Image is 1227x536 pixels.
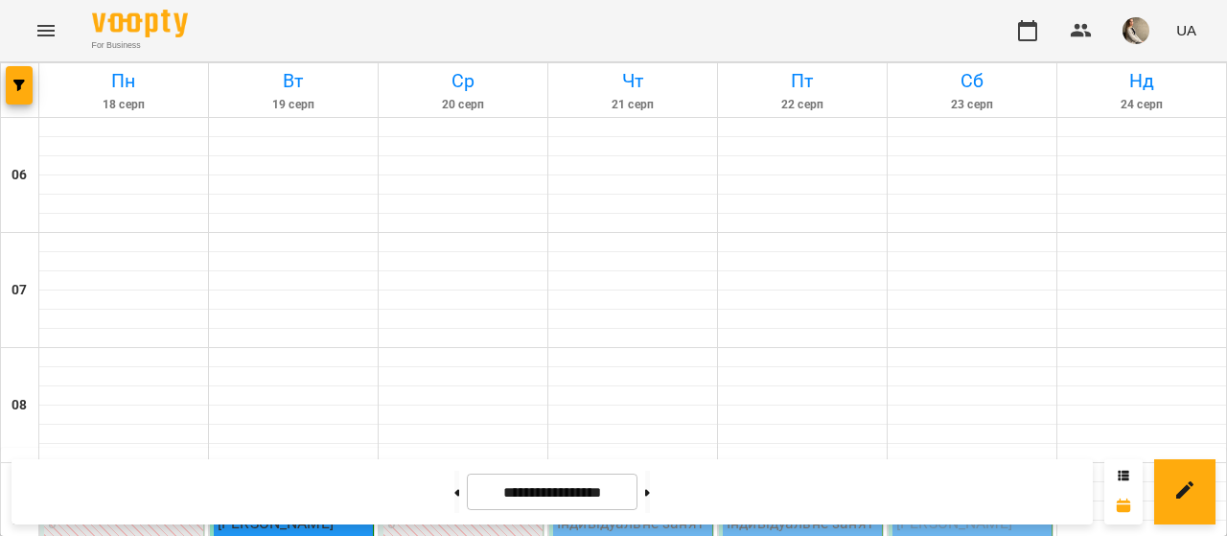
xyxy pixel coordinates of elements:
h6: 18 серп [42,96,205,114]
h6: 21 серп [551,96,714,114]
h6: Сб [891,66,1053,96]
h6: 23 серп [891,96,1053,114]
h6: 20 серп [382,96,544,114]
h6: 06 [12,165,27,186]
span: UA [1176,20,1196,40]
h6: 08 [12,395,27,416]
h6: 07 [12,280,27,301]
h6: Пт [721,66,884,96]
img: Voopty Logo [92,10,188,37]
h6: Ср [382,66,544,96]
h6: Нд [1060,66,1223,96]
h6: Чт [551,66,714,96]
h6: 22 серп [721,96,884,114]
h6: 24 серп [1060,96,1223,114]
h6: Пн [42,66,205,96]
h6: 19 серп [212,96,375,114]
span: For Business [92,39,188,52]
button: UA [1169,12,1204,48]
button: Menu [23,8,69,54]
img: 3379ed1806cda47daa96bfcc4923c7ab.jpg [1123,17,1149,44]
h6: Вт [212,66,375,96]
